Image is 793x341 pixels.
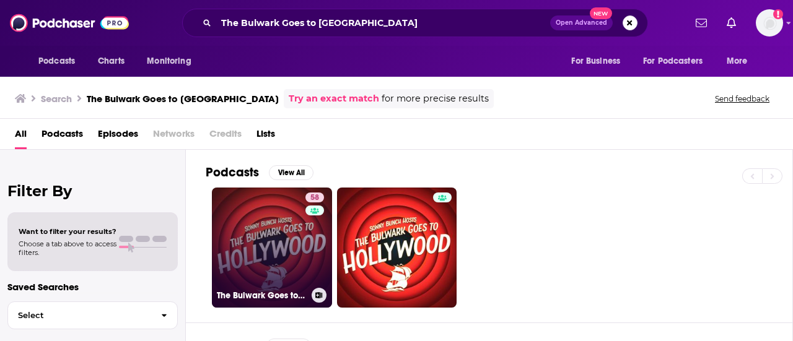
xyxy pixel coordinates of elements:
h3: Search [41,93,72,105]
p: Saved Searches [7,281,178,293]
span: New [590,7,612,19]
span: Charts [98,53,125,70]
img: User Profile [756,9,783,37]
button: Select [7,301,178,329]
h2: Filter By [7,182,178,200]
button: Send feedback [711,93,773,104]
span: More [727,53,748,70]
button: Show profile menu [756,9,783,37]
input: Search podcasts, credits, & more... [216,13,550,33]
svg: Add a profile image [773,9,783,19]
button: open menu [635,50,721,73]
div: Search podcasts, credits, & more... [182,9,648,37]
button: open menu [563,50,636,73]
a: Show notifications dropdown [722,12,741,33]
a: Podcasts [42,124,83,149]
button: View All [269,165,313,180]
span: Podcasts [38,53,75,70]
span: Credits [209,124,242,149]
a: Lists [256,124,275,149]
span: Monitoring [147,53,191,70]
span: Choose a tab above to access filters. [19,240,116,257]
button: open menu [138,50,207,73]
a: 58 [305,192,324,202]
a: 58The Bulwark Goes to [GEOGRAPHIC_DATA] [212,188,332,308]
h3: The Bulwark Goes to [GEOGRAPHIC_DATA] [87,93,279,105]
span: Open Advanced [556,20,607,26]
a: Episodes [98,124,138,149]
span: For Podcasters [643,53,703,70]
span: Want to filter your results? [19,227,116,236]
a: Try an exact match [289,92,379,106]
a: All [15,124,27,149]
h3: The Bulwark Goes to [GEOGRAPHIC_DATA] [217,290,307,301]
span: For Business [571,53,620,70]
a: Charts [90,50,132,73]
span: Networks [153,124,195,149]
span: for more precise results [382,92,489,106]
a: PodcastsView All [206,165,313,180]
h2: Podcasts [206,165,259,180]
button: Open AdvancedNew [550,15,613,30]
span: 58 [310,192,319,204]
img: Podchaser - Follow, Share and Rate Podcasts [10,11,129,35]
button: open menu [30,50,91,73]
button: open menu [718,50,763,73]
span: Logged in as SimonElement [756,9,783,37]
span: Select [8,311,151,319]
a: Show notifications dropdown [691,12,712,33]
